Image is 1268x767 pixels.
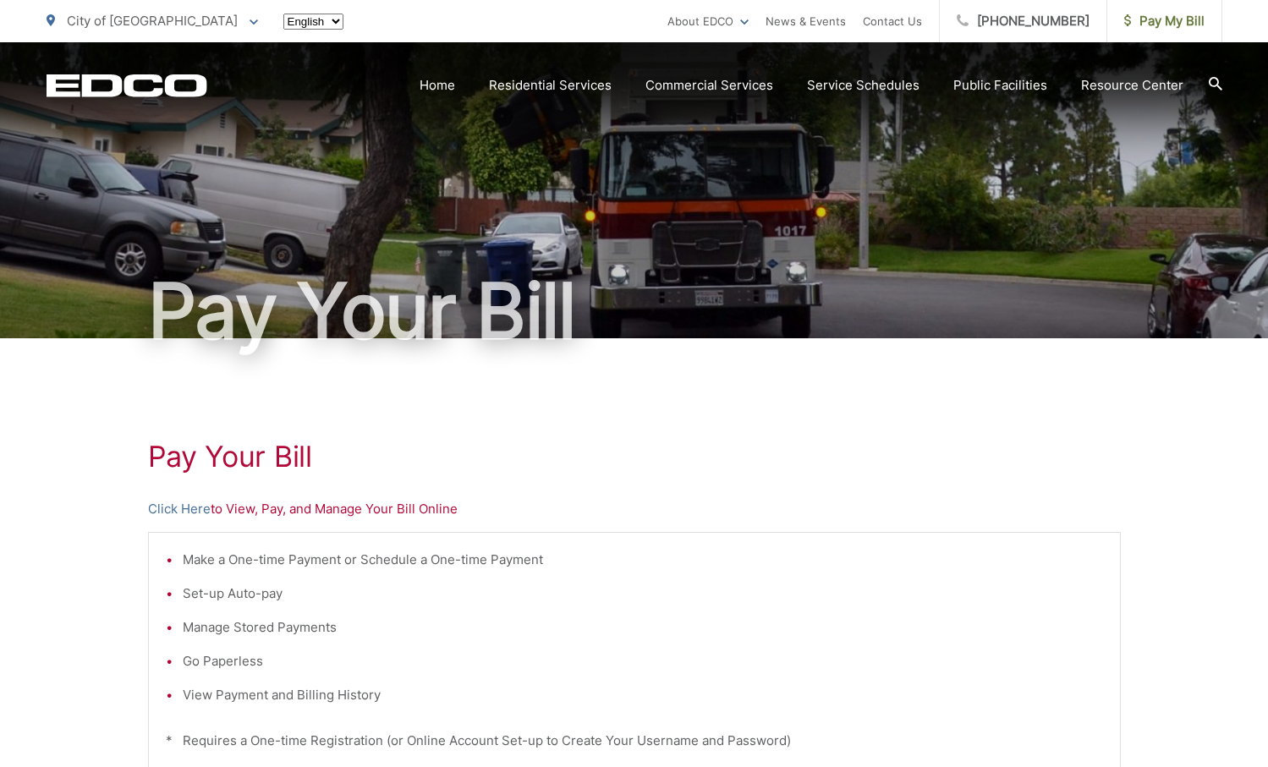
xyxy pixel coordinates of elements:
a: Service Schedules [807,75,919,96]
span: City of [GEOGRAPHIC_DATA] [67,13,238,29]
a: About EDCO [667,11,749,31]
a: EDCD logo. Return to the homepage. [47,74,207,97]
p: * Requires a One-time Registration (or Online Account Set-up to Create Your Username and Password) [166,731,1103,751]
li: Manage Stored Payments [183,617,1103,638]
a: News & Events [766,11,846,31]
a: Home [420,75,455,96]
a: Commercial Services [645,75,773,96]
a: Contact Us [863,11,922,31]
p: to View, Pay, and Manage Your Bill Online [148,499,1121,519]
li: Set-up Auto-pay [183,583,1103,604]
select: Select a language [283,14,343,30]
a: Public Facilities [953,75,1047,96]
li: View Payment and Billing History [183,685,1103,705]
a: Resource Center [1081,75,1183,96]
h1: Pay Your Bill [47,269,1222,353]
a: Residential Services [489,75,612,96]
span: Pay My Bill [1124,11,1205,31]
a: Click Here [148,499,211,519]
h1: Pay Your Bill [148,440,1121,474]
li: Go Paperless [183,651,1103,671]
li: Make a One-time Payment or Schedule a One-time Payment [183,550,1103,570]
